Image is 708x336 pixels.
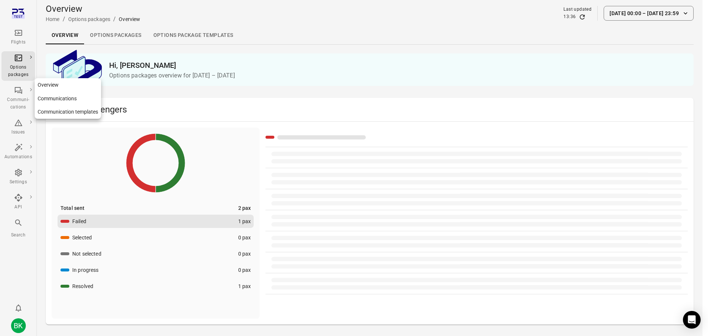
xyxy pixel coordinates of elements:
[72,250,101,257] div: Not selected
[113,15,116,24] li: /
[35,78,101,119] nav: Local navigation
[46,3,140,15] h1: Overview
[109,71,688,80] p: Options packages overview for [DATE] – [DATE]
[4,39,32,46] div: Flights
[35,78,101,92] a: Overview
[72,218,86,225] div: Failed
[4,96,32,111] div: Communi-cations
[35,105,101,119] a: Communication templates
[147,27,239,44] a: Options package Templates
[563,13,576,21] div: 13:36
[4,204,32,211] div: API
[238,204,251,212] div: 2 pax
[109,59,688,71] h2: Hi, [PERSON_NAME]
[238,250,251,257] div: 0 pax
[579,13,586,21] button: Refresh data
[604,6,694,21] button: [DATE] 00:00 – [DATE] 23:59
[72,234,92,241] div: Selected
[72,283,93,290] div: Resolved
[563,6,591,13] div: Last updated
[4,179,32,186] div: Settings
[238,234,251,241] div: 0 pax
[238,218,251,225] div: 1 pax
[46,16,60,22] a: Home
[4,153,32,161] div: Automations
[46,15,140,24] nav: Breadcrumbs
[35,92,101,105] a: Communications
[46,27,84,44] a: Overview
[52,104,688,115] h2: Sent to passengers
[238,266,251,274] div: 0 pax
[4,129,32,136] div: Issues
[84,27,147,44] a: Options packages
[683,311,701,329] div: Open Intercom Messenger
[8,315,29,336] button: Bela Kanchan
[238,283,251,290] div: 1 pax
[119,15,140,23] div: Overview
[63,15,65,24] li: /
[68,16,110,22] a: Options packages
[11,301,26,315] button: Notifications
[4,232,32,239] div: Search
[60,204,85,212] div: Total sent
[72,266,99,274] div: In progress
[4,64,32,79] div: Options packages
[46,27,694,44] div: Local navigation
[11,318,26,333] div: BK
